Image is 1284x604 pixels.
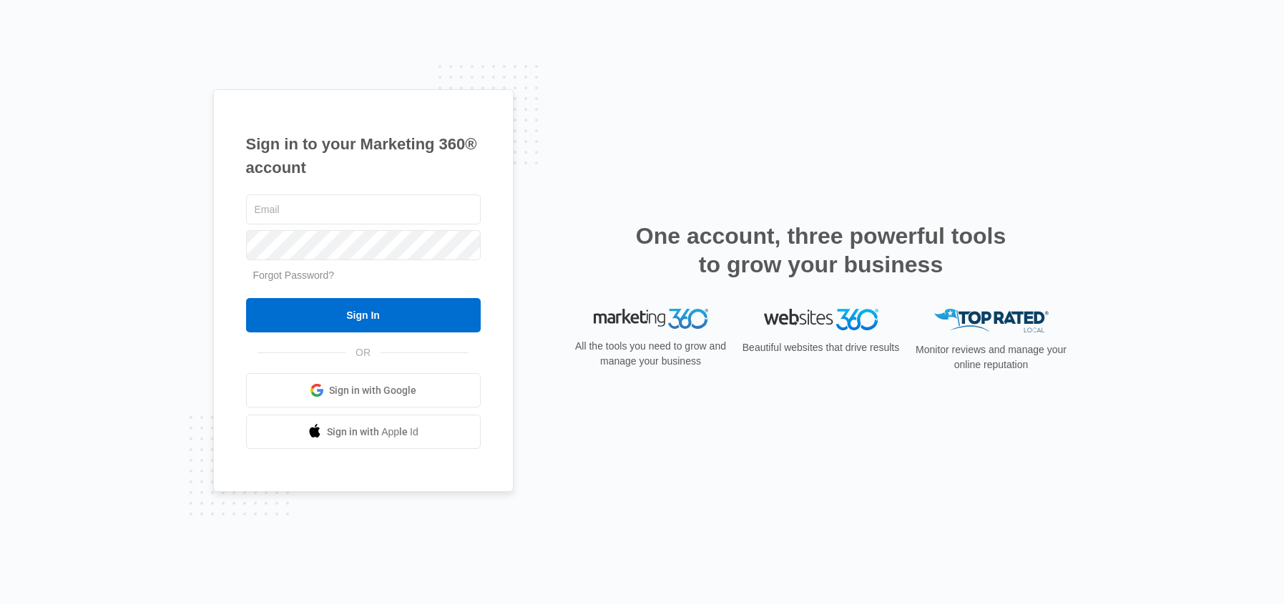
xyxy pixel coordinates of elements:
a: Sign in with Google [246,373,481,407]
span: Sign in with Google [329,383,416,398]
a: Forgot Password? [253,269,335,281]
input: Email [246,194,481,224]
input: Sign In [246,298,481,332]
h1: Sign in to your Marketing 360® account [246,132,481,179]
a: Sign in with Apple Id [246,415,481,449]
h2: One account, three powerful tools to grow your business [632,222,1011,279]
span: Sign in with Apple Id [327,425,418,440]
img: Top Rated Local [934,309,1049,332]
p: Monitor reviews and manage your online reputation [911,342,1072,372]
p: All the tools you need to grow and manage your business [571,339,731,369]
p: Beautiful websites that drive results [741,340,901,355]
img: Marketing 360 [594,309,708,329]
img: Websites 360 [764,309,878,330]
span: OR [345,345,381,360]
